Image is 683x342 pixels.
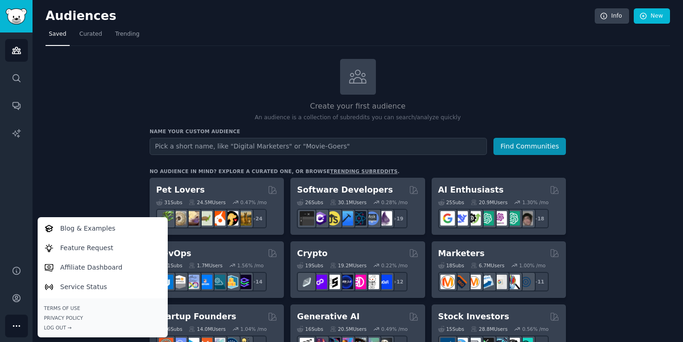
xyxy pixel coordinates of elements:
img: aws_cdk [224,275,238,289]
img: OnlineMarketing [519,275,533,289]
div: + 11 [529,272,549,291]
img: dogbreed [237,211,251,226]
img: AItoolsCatalog [466,211,481,226]
a: Info [595,8,629,24]
img: defiblockchain [352,275,366,289]
a: trending subreddits [330,168,397,174]
div: + 19 [388,209,407,228]
h2: Startup Founders [156,311,236,323]
img: defi_ [378,275,392,289]
div: 30.1M Users [330,199,367,206]
h3: Name your custom audience [150,128,566,135]
div: 16 Sub s [297,326,323,332]
img: googleads [493,275,507,289]
button: Find Communities [493,138,566,155]
img: chatgpt_prompts_ [506,211,520,226]
input: Pick a short name, like "Digital Marketers" or "Movie-Goers" [150,138,487,155]
img: AskMarketing [466,275,481,289]
img: elixir [378,211,392,226]
img: CryptoNews [365,275,379,289]
img: OpenAIDev [493,211,507,226]
img: ethfinance [300,275,314,289]
h2: Generative AI [297,311,360,323]
div: 20.9M Users [471,199,507,206]
img: 0xPolygon [313,275,327,289]
a: Saved [46,27,70,46]
img: chatgpt_promptDesign [479,211,494,226]
div: + 24 [247,209,267,228]
div: 1.7M Users [189,262,223,269]
div: 1.00 % /mo [519,262,545,269]
p: An audience is a collection of subreddits you can search/analyze quickly [150,114,566,122]
img: platformengineering [211,275,225,289]
span: Trending [115,30,139,39]
a: New [634,8,670,24]
div: No audience in mind? Explore a curated one, or browse . [150,168,400,174]
img: iOSProgramming [339,211,353,226]
div: 1.04 % /mo [240,326,267,332]
div: 0.22 % /mo [381,262,408,269]
a: Privacy Policy [44,315,161,321]
img: herpetology [159,211,173,226]
p: Blog & Examples [60,224,116,233]
img: AskComputerScience [365,211,379,226]
div: 31 Sub s [156,199,182,206]
p: Feature Request [60,243,113,253]
img: PetAdvice [224,211,238,226]
a: Terms of Use [44,305,161,311]
img: GummySearch logo [6,8,27,25]
img: reactnative [352,211,366,226]
img: ethstaker [326,275,340,289]
img: GoogleGeminiAI [440,211,455,226]
div: 26 Sub s [297,199,323,206]
div: + 18 [529,209,549,228]
img: ballpython [172,211,186,226]
img: web3 [339,275,353,289]
h2: Software Developers [297,184,393,196]
img: DevOpsLinks [198,275,212,289]
span: Curated [79,30,102,39]
div: 19.2M Users [330,262,367,269]
img: content_marketing [440,275,455,289]
div: + 12 [388,272,407,291]
div: 0.28 % /mo [381,199,408,206]
img: learnjavascript [326,211,340,226]
a: Service Status [39,277,166,297]
div: 24.5M Users [189,199,225,206]
img: bigseo [453,275,468,289]
div: Log Out → [44,324,161,331]
h2: Stock Investors [438,311,509,323]
div: 1.56 % /mo [237,262,264,269]
h2: Create your first audience [150,101,566,112]
div: 14.0M Users [189,326,225,332]
div: 16 Sub s [156,326,182,332]
img: ArtificalIntelligence [519,211,533,226]
div: 21 Sub s [156,262,182,269]
div: 15 Sub s [438,326,464,332]
a: Affiliate Dashboard [39,258,166,277]
div: 6.7M Users [471,262,505,269]
h2: DevOps [156,248,191,259]
img: Emailmarketing [479,275,494,289]
a: Feature Request [39,238,166,258]
a: Trending [112,27,143,46]
div: 1.30 % /mo [522,199,549,206]
div: 28.8M Users [471,326,507,332]
img: AWS_Certified_Experts [172,275,186,289]
div: 18 Sub s [438,262,464,269]
div: 19 Sub s [297,262,323,269]
h2: AI Enthusiasts [438,184,504,196]
div: + 14 [247,272,267,291]
p: Affiliate Dashboard [60,263,123,272]
img: DeepSeek [453,211,468,226]
img: MarketingResearch [506,275,520,289]
h2: Crypto [297,248,328,259]
a: Blog & Examples [39,219,166,238]
img: software [300,211,314,226]
span: Saved [49,30,66,39]
p: Service Status [60,282,107,292]
h2: Audiences [46,9,595,24]
div: 25 Sub s [438,199,464,206]
div: 0.49 % /mo [381,326,408,332]
img: PlatformEngineers [237,275,251,289]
